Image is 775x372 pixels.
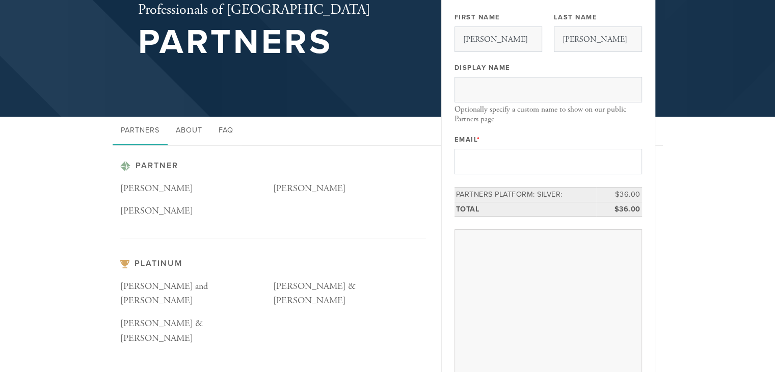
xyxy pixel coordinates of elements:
[455,188,596,202] td: Partners Platform: Silver:
[455,135,480,144] label: Email
[138,26,408,59] h1: Partners
[455,202,596,217] td: Total
[273,279,426,309] p: [PERSON_NAME] & [PERSON_NAME]
[120,161,130,171] img: pp-platinum.svg
[273,181,426,196] p: [PERSON_NAME]
[477,136,480,144] span: This field is required.
[120,279,273,309] p: [PERSON_NAME] and [PERSON_NAME]
[210,117,242,145] a: FAQ
[168,117,210,145] a: About
[455,63,511,72] label: Display Name
[120,316,273,346] p: [PERSON_NAME] & [PERSON_NAME]
[120,161,426,171] h3: Partner
[120,259,426,269] h3: Platinum
[596,188,642,202] td: $36.00
[596,202,642,217] td: $36.00
[120,205,193,217] span: [PERSON_NAME]
[113,117,168,145] a: Partners
[120,260,129,269] img: pp-gold.svg
[455,105,642,124] div: Optionally specify a custom name to show on our public Partners page
[455,13,500,22] label: First Name
[554,13,598,22] label: Last Name
[120,182,193,194] span: [PERSON_NAME]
